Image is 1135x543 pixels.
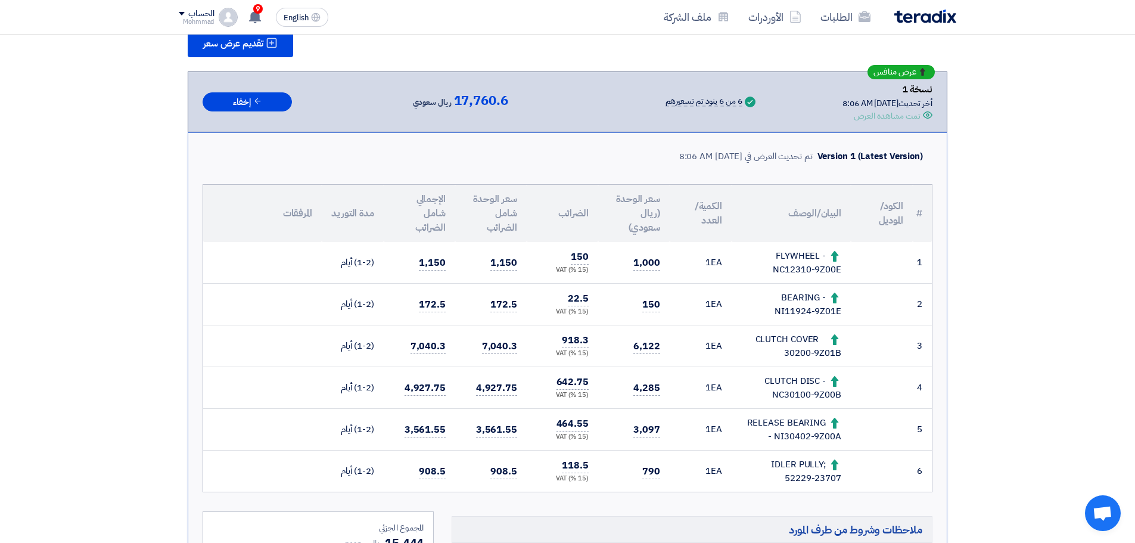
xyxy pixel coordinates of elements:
td: 4 [913,367,932,409]
th: الكمية/العدد [670,185,732,242]
div: CLUTCH COVER 30200-9Z01B [741,333,841,359]
span: 1 [705,381,711,394]
button: تقديم عرض سعر [188,29,293,57]
th: سعر الوحدة شامل الضرائب [455,185,527,242]
div: نسخة 1 [842,82,932,97]
span: 17,760.6 [454,94,508,108]
span: English [284,14,309,22]
span: 4,927.75 [476,381,517,396]
div: (15 %) VAT [536,474,589,484]
img: profile_test.png [219,8,238,27]
span: تقديم عرض سعر [203,39,263,48]
span: 118.5 [562,458,589,473]
td: EA [670,409,732,451]
a: الطلبات [811,3,880,31]
td: EA [670,242,732,284]
td: (1-2) أيام [322,367,384,409]
th: مدة التوريد [322,185,384,242]
div: IDLER PULLY; 52229-23707 [741,458,841,485]
th: # [913,185,932,242]
span: 1,000 [633,256,660,271]
span: عرض منافس [873,68,916,76]
h5: ملاحظات وشروط من طرف المورد [452,516,932,543]
div: تمت مشاهدة العرض [854,110,921,122]
div: (15 %) VAT [536,432,589,442]
div: BEARING - NI11924-9Z01E [741,291,841,318]
span: 642.75 [556,375,589,390]
td: (1-2) أيام [322,409,384,451]
td: 3 [913,325,932,367]
span: 3,561.55 [476,423,517,437]
td: EA [670,284,732,325]
span: 464.55 [556,417,589,432]
span: 1 [705,297,711,311]
span: 908.5 [490,464,517,479]
span: 7,040.3 [482,339,517,354]
div: (15 %) VAT [536,349,589,359]
span: 22.5 [568,291,589,306]
div: CLUTCH DISC - NC30100-9Z00B [741,374,841,401]
span: 1 [705,339,711,352]
th: البيان/الوصف [732,185,851,242]
span: 4,285 [633,381,660,396]
div: دردشة مفتوحة [1085,495,1121,531]
div: تم تحديث العرض في [DATE] 8:06 AM [679,150,813,163]
span: 9 [253,4,263,14]
div: Version 1 (Latest Version) [817,150,923,163]
img: Teradix logo [894,10,956,23]
div: Mohmmad [179,18,214,25]
div: أخر تحديث [DATE] 8:06 AM [842,97,932,110]
span: 3,561.55 [405,423,446,437]
span: 1 [705,423,711,436]
span: 4,927.75 [405,381,446,396]
th: سعر الوحدة (ريال سعودي) [598,185,670,242]
div: FLYWHEEL - NC12310-9Z00E [741,249,841,276]
div: المجموع الجزئي [213,522,424,534]
td: (1-2) أيام [322,242,384,284]
span: 790 [642,464,660,479]
div: (15 %) VAT [536,307,589,317]
span: 908.5 [419,464,446,479]
th: الإجمالي شامل الضرائب [384,185,455,242]
th: الضرائب [527,185,598,242]
span: 918.3 [562,333,589,348]
span: 172.5 [490,297,517,312]
button: English [276,8,328,27]
td: EA [670,451,732,492]
div: 6 من 6 بنود تم تسعيرهم [666,97,742,107]
a: ملف الشركة [654,3,739,31]
span: 6,122 [633,339,660,354]
td: EA [670,325,732,367]
span: 1 [705,464,711,477]
td: (1-2) أيام [322,325,384,367]
div: RELEASE BEARING - NI30402-9Z00A [741,416,841,443]
td: EA [670,367,732,409]
span: ريال سعودي [413,95,452,110]
td: 1 [913,242,932,284]
td: 6 [913,451,932,492]
span: 172.5 [419,297,446,312]
span: 150 [571,250,589,265]
div: (15 %) VAT [536,265,589,275]
td: (1-2) أيام [322,284,384,325]
div: (15 %) VAT [536,390,589,401]
th: المرفقات [203,185,322,242]
a: الأوردرات [739,3,811,31]
span: 3,097 [633,423,660,437]
td: (1-2) أيام [322,451,384,492]
td: 2 [913,284,932,325]
span: 7,040.3 [411,339,446,354]
span: 1,150 [490,256,517,271]
span: 150 [642,297,660,312]
button: إخفاء [203,92,292,112]
span: 1 [705,256,711,269]
div: الحساب [188,9,214,19]
th: الكود/الموديل [851,185,913,242]
span: 1,150 [419,256,446,271]
td: 5 [913,409,932,451]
